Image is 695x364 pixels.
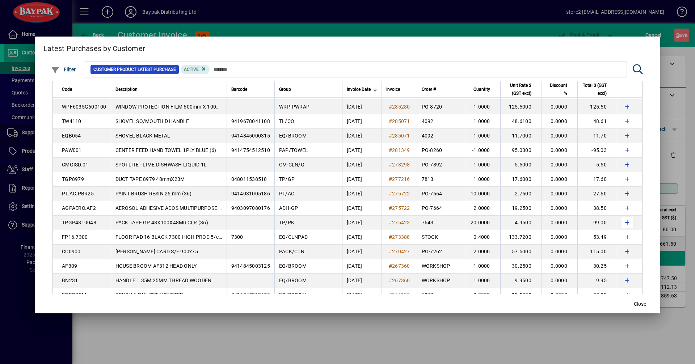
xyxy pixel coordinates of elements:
td: -1.0000 [466,143,500,158]
span: PACK/CTN [279,249,304,254]
span: # [389,104,392,110]
td: 2.0000 [466,201,500,216]
td: 0.0000 [542,187,577,201]
td: 57.5000 [500,245,542,259]
span: Discount % [546,81,567,97]
td: 0.0000 [542,288,577,302]
td: 6977 [417,288,466,302]
span: 275423 [392,220,410,225]
span: 267360 [392,278,410,283]
span: AF309 [62,263,77,269]
mat-chip: Product Activation Status: Active [181,65,210,74]
td: 53.49 [577,230,617,245]
span: EQBBPSM [62,292,86,298]
td: [DATE] [342,158,382,172]
a: #278298 [386,161,413,169]
a: #267360 [386,262,413,270]
td: -95.03 [577,143,617,158]
td: 125.5000 [500,100,542,114]
span: AGPAERO.AF2 [62,205,96,211]
td: 1.0000 [466,274,500,288]
span: 9414754512510 [231,147,270,153]
span: HANDLE 1.35M 25MM THREAD WOODEN [115,278,212,283]
td: WORKSHOP [417,274,466,288]
td: [DATE] [342,187,382,201]
td: [DATE] [342,114,382,129]
a: #275722 [386,204,413,212]
td: [DATE] [342,143,382,158]
td: 0.4000 [466,230,500,245]
td: 30.2500 [500,259,542,274]
span: WRP-PWRAP [279,104,309,110]
td: 1.0000 [466,259,500,274]
td: PO-7262 [417,245,466,259]
div: Unit Rate $ (GST excl) [505,81,538,97]
span: CC0900 [62,249,81,254]
span: PACK TAPE GP 48X100X48Mu CLR (36) [115,220,208,225]
span: SHOVEL SQ/MOUTH D HANDLE [115,118,189,124]
td: 0.0000 [542,274,577,288]
div: Discount % [546,81,574,97]
span: # [389,176,392,182]
a: #285280 [386,103,413,111]
span: # [389,263,392,269]
td: 0.0000 [542,158,577,172]
td: 133.7200 [500,230,542,245]
span: SPOTLITE - LIME DISHWASH LIQUID 1L [115,162,207,168]
span: # [389,118,392,124]
span: 9414031005186 [231,191,270,196]
td: PO-8720 [417,100,466,114]
span: 266135 [392,292,410,298]
td: PO-8260 [417,143,466,158]
td: 0.0000 [542,129,577,143]
td: 115.00 [577,245,617,259]
span: BN231 [62,278,78,283]
span: # [389,191,392,196]
td: 7813 [417,172,466,187]
td: [DATE] [342,129,382,143]
span: 285071 [392,133,410,139]
span: Code [62,85,72,93]
div: Invoice Date [347,85,377,93]
td: PO-7664 [417,201,466,216]
span: AEROSOL ADHESIVE ADOS MULTIPURPOSE F2 575ml [115,205,240,211]
td: [DATE] [342,259,382,274]
span: 9403097080176 [231,205,270,211]
span: 267360 [392,263,410,269]
span: Quantity [473,85,490,93]
span: # [389,147,392,153]
div: Total $ (GST excl) [582,81,613,97]
td: 30.25 [577,259,617,274]
span: # [389,278,392,283]
div: Barcode [231,85,270,93]
td: 99.00 [577,216,617,230]
td: 1.0000 [466,100,500,114]
span: 285071 [392,118,410,124]
span: Order # [422,85,436,93]
span: CMGISD.01 [62,162,88,168]
div: Group [279,85,338,93]
span: # [389,205,392,211]
td: 38.50 [577,201,617,216]
div: Invoice [386,85,413,93]
span: Group [279,85,291,93]
span: FLOOR PAD 16 BLACK 7300 HIGH PROD 5/ctn [115,234,224,240]
td: 0.0000 [542,245,577,259]
td: [DATE] [342,201,382,216]
td: 48.6100 [500,114,542,129]
a: #275722 [386,190,413,198]
span: Barcode [231,85,247,93]
a: #285071 [386,117,413,125]
span: EQ/BROOM [279,263,307,269]
span: 275722 [392,191,410,196]
span: 9414845000315 [231,133,270,139]
a: #273388 [386,233,413,241]
span: EQ/CLNPAD [279,234,308,240]
span: 270427 [392,249,410,254]
td: [DATE] [342,245,382,259]
td: 11.70 [577,129,617,143]
a: #285071 [386,132,413,140]
button: Close [628,297,652,310]
td: 1.0000 [466,172,500,187]
td: 95.0300 [500,143,542,158]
